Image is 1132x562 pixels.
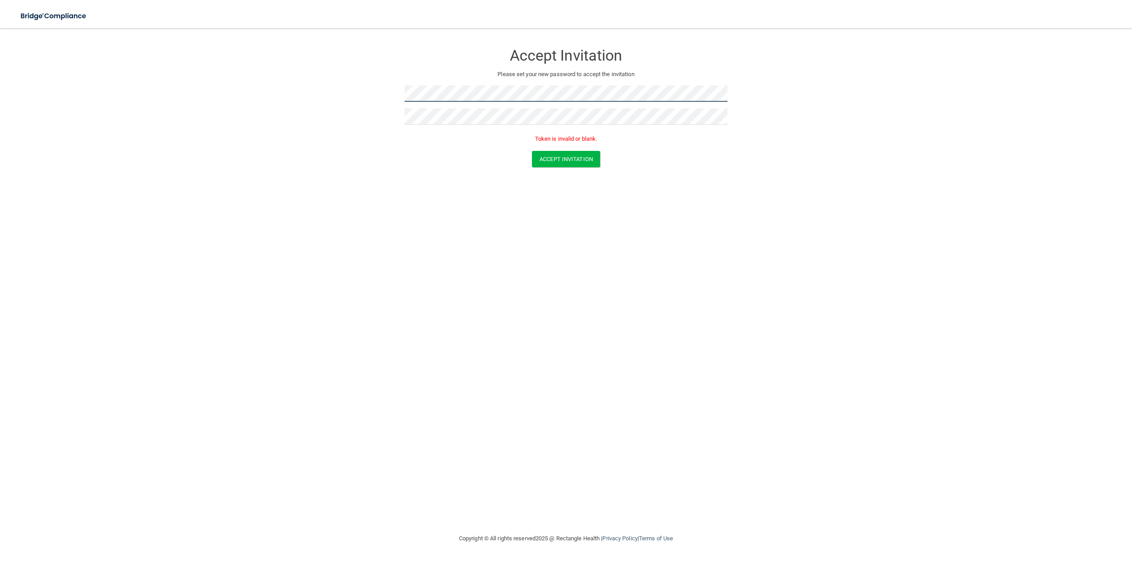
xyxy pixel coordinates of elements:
a: Terms of Use [639,535,673,542]
button: Accept Invitation [532,151,600,167]
div: Copyright © All rights reserved 2025 @ Rectangle Health | | [405,524,727,553]
h3: Accept Invitation [405,47,727,64]
p: Token is invalid or blank. [405,134,727,144]
img: bridge_compliance_login_screen.278c3ca4.svg [13,7,95,25]
p: Please set your new password to accept the invitation [411,69,721,80]
a: Privacy Policy [602,535,637,542]
iframe: Drift Widget Chat Controller [979,500,1121,535]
